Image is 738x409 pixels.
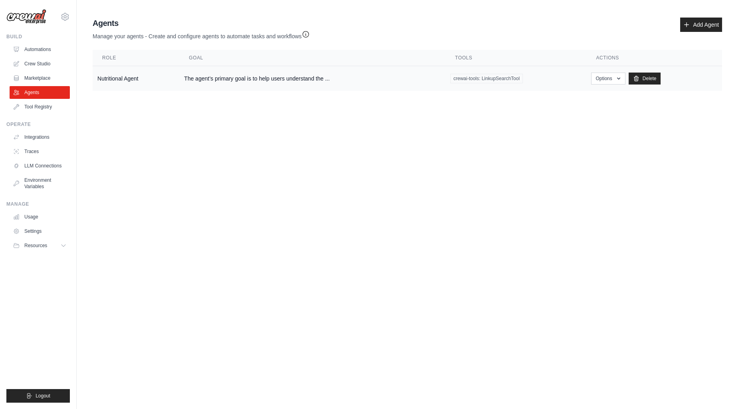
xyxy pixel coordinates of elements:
[6,121,70,128] div: Operate
[36,393,50,399] span: Logout
[450,74,523,83] span: crewai-tools: LinkupSearchTool
[10,86,70,99] a: Agents
[93,66,179,91] td: Nutritional Agent
[6,33,70,40] div: Build
[10,239,70,252] button: Resources
[10,225,70,238] a: Settings
[445,50,586,66] th: Tools
[10,72,70,85] a: Marketplace
[10,159,70,172] a: LLM Connections
[6,201,70,207] div: Manage
[179,66,445,91] td: The agent’s primary goal is to help users understand the ...
[93,29,310,40] p: Manage your agents - Create and configure agents to automate tasks and workflows
[10,174,70,193] a: Environment Variables
[10,100,70,113] a: Tool Registry
[10,43,70,56] a: Automations
[93,50,179,66] th: Role
[10,131,70,144] a: Integrations
[591,73,625,85] button: Options
[10,57,70,70] a: Crew Studio
[10,145,70,158] a: Traces
[10,210,70,223] a: Usage
[93,18,310,29] h2: Agents
[586,50,722,66] th: Actions
[179,50,445,66] th: Goal
[24,242,47,249] span: Resources
[629,73,661,85] a: Delete
[680,18,722,32] a: Add Agent
[6,9,46,24] img: Logo
[6,389,70,403] button: Logout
